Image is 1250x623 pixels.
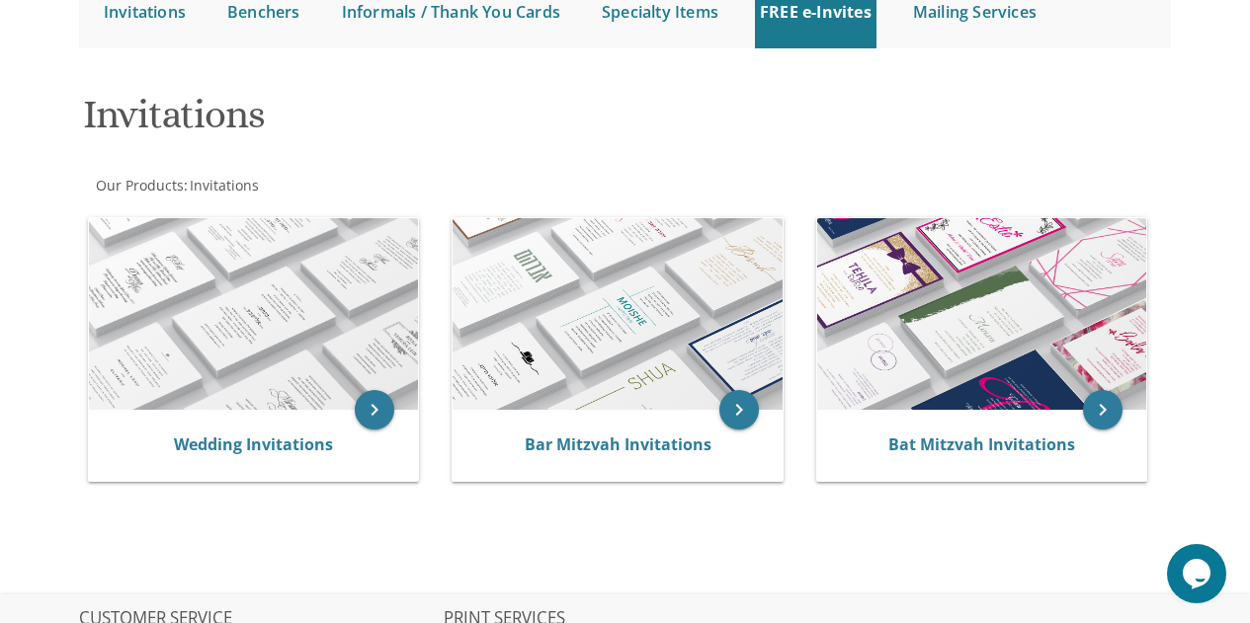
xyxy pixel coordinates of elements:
[888,433,1075,455] a: Bat Mitzvah Invitations
[453,218,783,411] img: Bar Mitzvah Invitations
[355,390,394,429] a: keyboard_arrow_right
[174,433,333,455] a: Wedding Invitations
[94,176,184,195] a: Our Products
[190,176,259,195] span: Invitations
[1167,544,1230,603] iframe: chat widget
[79,176,625,195] div: :
[719,390,759,429] a: keyboard_arrow_right
[83,93,796,151] h1: Invitations
[1083,390,1123,429] a: keyboard_arrow_right
[188,176,259,195] a: Invitations
[525,433,711,455] a: Bar Mitzvah Invitations
[817,218,1147,411] img: Bat Mitzvah Invitations
[89,218,419,411] img: Wedding Invitations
